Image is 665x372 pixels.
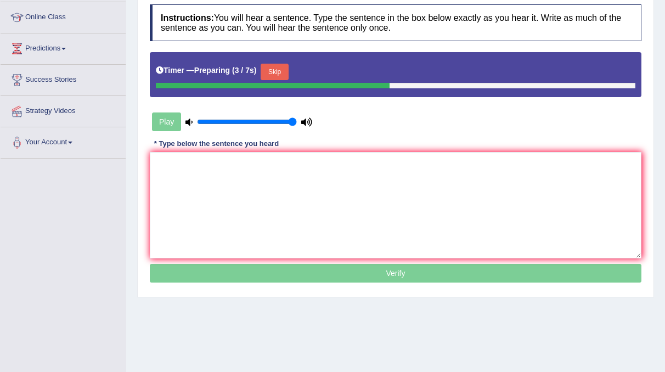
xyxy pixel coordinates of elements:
[254,66,257,75] b: )
[1,2,126,30] a: Online Class
[1,33,126,61] a: Predictions
[232,66,235,75] b: (
[1,127,126,155] a: Your Account
[156,66,256,75] h5: Timer —
[261,64,288,80] button: Skip
[150,138,283,149] div: * Type below the sentence you heard
[235,66,254,75] b: 3 / 7s
[194,66,230,75] b: Preparing
[161,13,214,22] b: Instructions:
[150,4,641,41] h4: You will hear a sentence. Type the sentence in the box below exactly as you hear it. Write as muc...
[1,65,126,92] a: Success Stories
[1,96,126,123] a: Strategy Videos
